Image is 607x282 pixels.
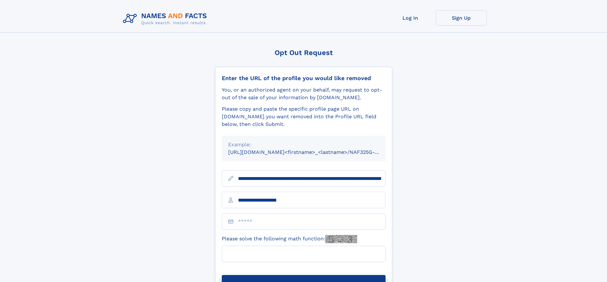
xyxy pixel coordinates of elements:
[222,86,386,101] div: You, or an authorized agent on your behalf, may request to opt-out of the sale of your informatio...
[222,235,357,243] label: Please solve the following math function:
[436,10,487,26] a: Sign Up
[385,10,436,26] a: Log In
[228,141,379,148] div: Example:
[222,105,386,128] div: Please copy and paste the specific profile page URL on [DOMAIN_NAME] you want removed into the Pr...
[228,149,398,155] small: [URL][DOMAIN_NAME]<firstname>_<lastname>/NAF325G-xxxxxxxx
[120,10,212,27] img: Logo Names and Facts
[222,75,386,82] div: Enter the URL of the profile you would like removed
[215,49,392,57] div: Opt Out Request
